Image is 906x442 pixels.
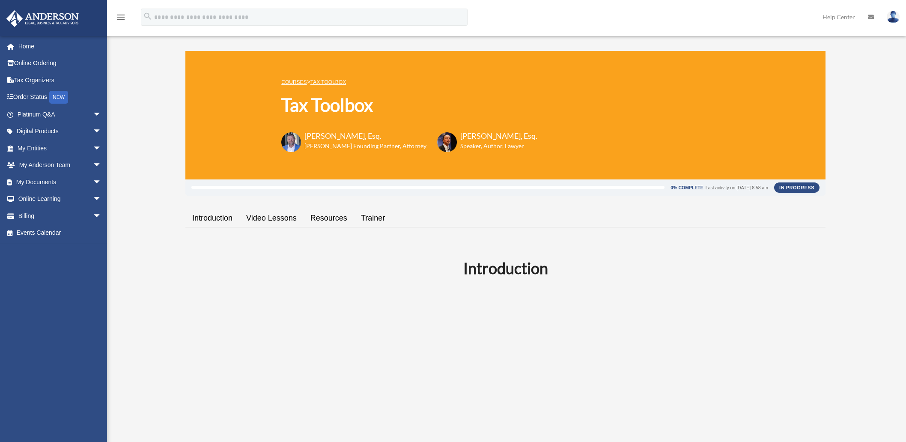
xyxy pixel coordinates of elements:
[93,207,110,225] span: arrow_drop_down
[93,191,110,208] span: arrow_drop_down
[6,89,114,106] a: Order StatusNEW
[304,142,426,150] h6: [PERSON_NAME] Founding Partner, Attorney
[93,106,110,123] span: arrow_drop_down
[6,224,114,242] a: Events Calendar
[281,132,301,152] img: Toby-circle-head.png
[143,12,152,21] i: search
[6,140,114,157] a: My Entitiesarrow_drop_down
[281,93,537,118] h1: Tax Toolbox
[4,10,81,27] img: Anderson Advisors Platinum Portal
[460,131,537,141] h3: [PERSON_NAME], Esq.
[93,140,110,157] span: arrow_drop_down
[887,11,900,23] img: User Pic
[93,123,110,140] span: arrow_drop_down
[6,123,114,140] a: Digital Productsarrow_drop_down
[6,38,114,55] a: Home
[6,55,114,72] a: Online Ordering
[239,206,304,230] a: Video Lessons
[354,206,392,230] a: Trainer
[6,173,114,191] a: My Documentsarrow_drop_down
[191,257,820,279] h2: Introduction
[6,72,114,89] a: Tax Organizers
[304,131,426,141] h3: [PERSON_NAME], Esq.
[310,79,346,85] a: Tax Toolbox
[6,207,114,224] a: Billingarrow_drop_down
[304,206,354,230] a: Resources
[6,157,114,174] a: My Anderson Teamarrow_drop_down
[6,106,114,123] a: Platinum Q&Aarrow_drop_down
[185,206,239,230] a: Introduction
[116,15,126,22] a: menu
[93,157,110,174] span: arrow_drop_down
[706,185,768,190] div: Last activity on [DATE] 8:58 am
[437,132,457,152] img: Scott-Estill-Headshot.png
[671,185,703,190] div: 0% Complete
[281,79,307,85] a: COURSES
[6,191,114,208] a: Online Learningarrow_drop_down
[49,91,68,104] div: NEW
[116,12,126,22] i: menu
[460,142,527,150] h6: Speaker, Author, Lawyer
[93,173,110,191] span: arrow_drop_down
[281,77,537,87] p: >
[774,182,820,193] div: In Progress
